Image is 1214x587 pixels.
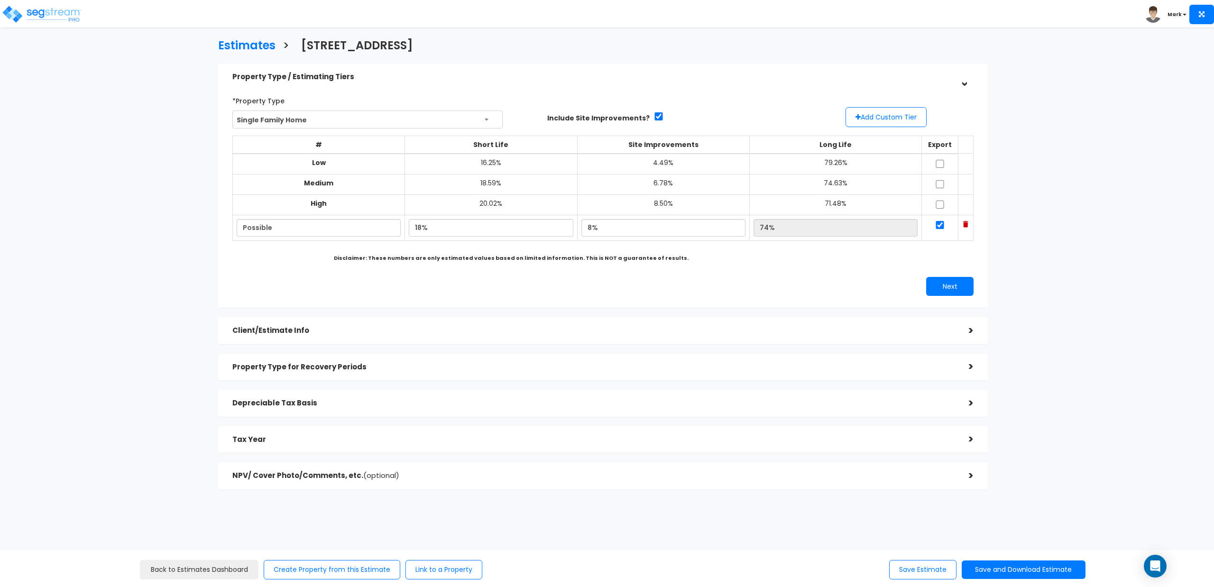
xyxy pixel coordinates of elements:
h5: Tax Year [232,436,955,444]
a: Estimates [211,30,276,59]
td: 16.25% [405,154,577,174]
b: Disclaimer: These numbers are only estimated values based on limited information. This is NOT a g... [334,254,689,262]
h3: [STREET_ADDRESS] [301,39,413,54]
img: avatar.png [1145,6,1161,23]
label: Include Site Improvements? [547,113,650,123]
td: 4.49% [577,154,749,174]
h5: NPV/ Cover Photo/Comments, etc. [232,472,955,480]
b: Medium [304,178,333,188]
img: Trash Icon [963,221,968,228]
b: High [311,199,327,208]
h5: Depreciable Tax Basis [232,399,955,407]
h5: Property Type for Recovery Periods [232,363,955,371]
th: Export [922,136,958,154]
td: 20.02% [405,194,577,215]
span: Single Family Home [232,110,503,128]
span: Single Family Home [233,111,502,129]
img: logo_pro_r.png [1,5,82,24]
label: *Property Type [232,93,285,106]
div: > [955,468,974,483]
span: (optional) [363,470,399,480]
button: Add Custom Tier [846,107,927,127]
button: Save Estimate [889,560,956,579]
h5: Client/Estimate Info [232,327,955,335]
td: 6.78% [577,174,749,194]
button: Save and Download Estimate [962,560,1085,579]
h5: Property Type / Estimating Tiers [232,73,955,81]
th: Short Life [405,136,577,154]
a: [STREET_ADDRESS] [294,30,413,59]
button: Next [926,277,974,296]
td: 74.63% [749,174,921,194]
th: Site Improvements [577,136,749,154]
div: Open Intercom Messenger [1144,555,1167,578]
td: 71.48% [749,194,921,215]
b: Mark [1168,11,1182,18]
h3: Estimates [218,39,276,54]
div: > [955,359,974,374]
b: Low [312,158,326,167]
td: 8.50% [577,194,749,215]
a: Back to Estimates Dashboard [140,560,258,579]
h3: > [283,39,289,54]
th: # [233,136,405,154]
div: > [955,432,974,447]
button: Link to a Property [405,560,482,579]
td: 79.26% [749,154,921,174]
button: Create Property from this Estimate [264,560,400,579]
th: Long Life [749,136,921,154]
div: > [955,396,974,411]
div: > [955,323,974,338]
div: > [956,67,971,86]
td: 18.59% [405,174,577,194]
